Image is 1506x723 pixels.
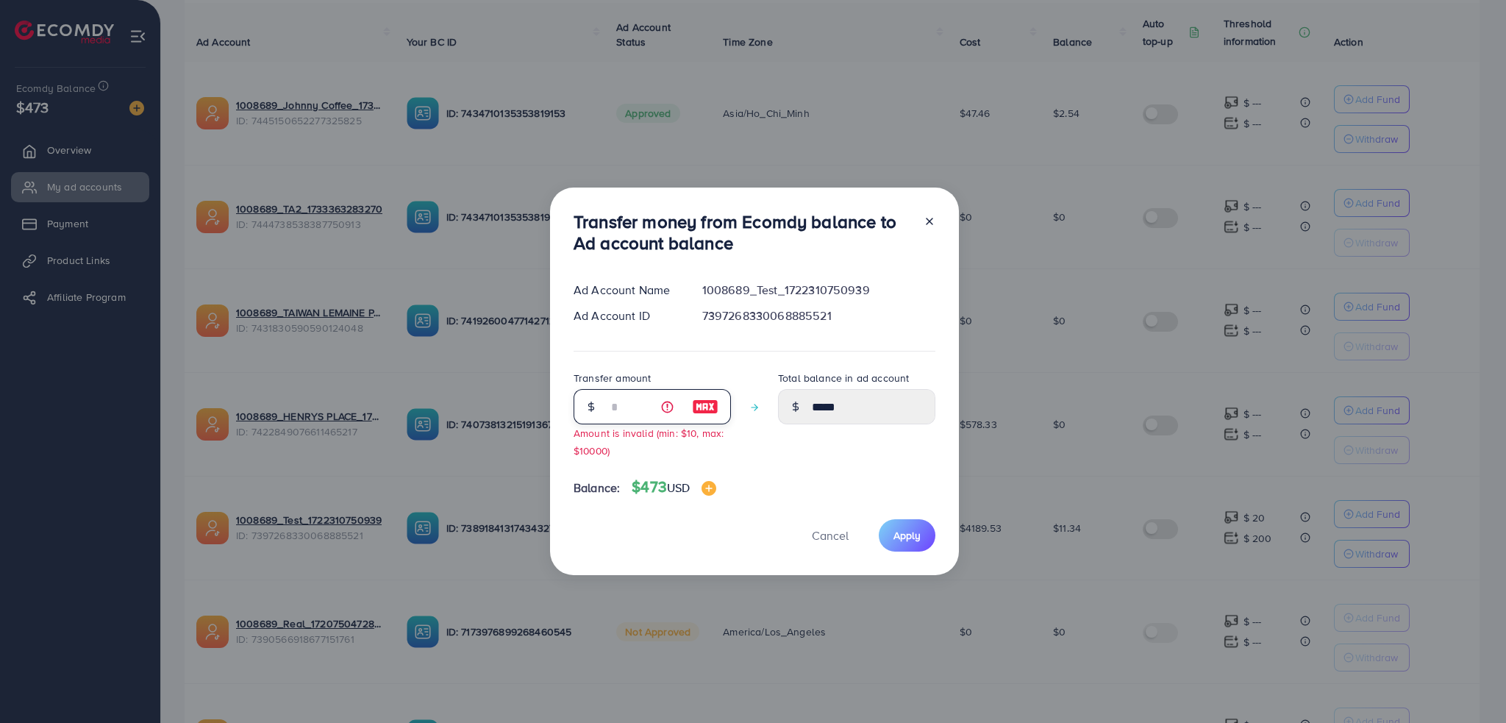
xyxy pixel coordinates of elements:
div: Ad Account Name [562,282,690,299]
small: Amount is invalid (min: $10, max: $10000) [574,426,724,457]
button: Cancel [793,519,867,551]
h3: Transfer money from Ecomdy balance to Ad account balance [574,211,912,254]
div: 7397268330068885521 [690,307,947,324]
img: image [702,481,716,496]
img: image [692,398,718,416]
div: 1008689_Test_1722310750939 [690,282,947,299]
label: Total balance in ad account [778,371,909,385]
h4: $473 [632,478,716,496]
span: USD [667,480,690,496]
iframe: Chat [1443,657,1495,712]
div: Ad Account ID [562,307,690,324]
label: Transfer amount [574,371,651,385]
span: Cancel [812,527,849,544]
span: Balance: [574,480,620,496]
span: Apply [893,528,921,543]
button: Apply [879,519,935,551]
